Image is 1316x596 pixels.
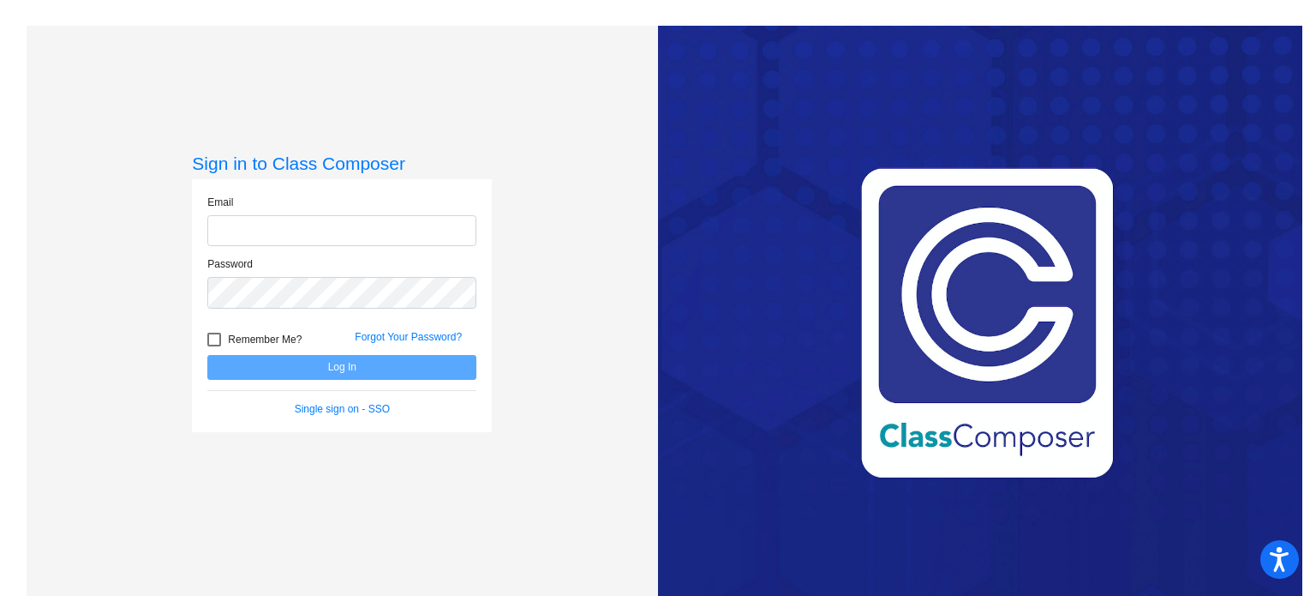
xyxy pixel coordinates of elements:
[295,403,390,415] a: Single sign on - SSO
[207,355,476,380] button: Log In
[355,331,462,343] a: Forgot Your Password?
[228,329,302,350] span: Remember Me?
[192,153,492,174] h3: Sign in to Class Composer
[207,256,253,272] label: Password
[207,195,233,210] label: Email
